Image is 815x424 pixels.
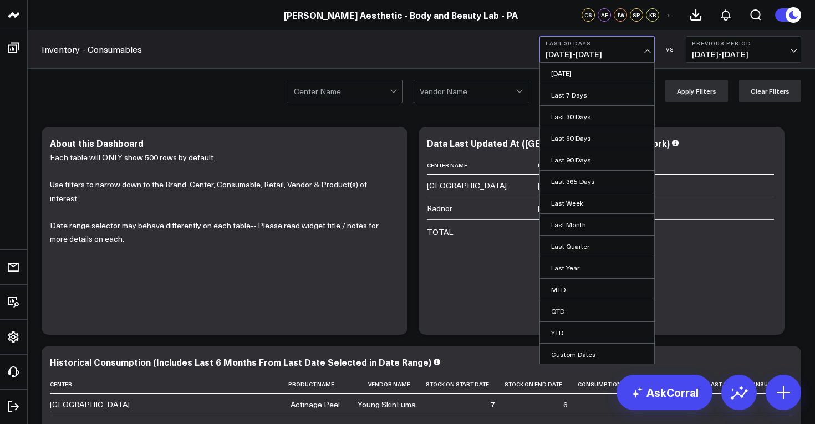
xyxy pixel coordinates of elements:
[540,84,654,105] a: Last 7 Days
[540,279,654,300] a: MTD
[50,375,161,394] th: Center
[546,40,649,47] b: Last 30 Days
[161,375,350,394] th: Product Name
[546,50,649,59] span: [DATE] - [DATE]
[358,399,416,410] div: Young SkinLuma
[538,156,774,175] th: Last Sync
[630,8,643,22] div: SP
[540,257,654,278] a: Last Year
[284,9,518,21] a: [PERSON_NAME] Aesthetic - Body and Beauty Lab - PA
[505,375,578,394] th: Stock On End Date
[426,375,505,394] th: Stock On Start Date
[427,203,452,214] div: Radnor
[540,106,654,127] a: Last 30 Days
[540,63,654,84] a: [DATE]
[665,80,728,102] button: Apply Filters
[540,300,654,321] a: QTD
[50,219,391,246] p: Date range selector may behave differently on each table-- Please read widget title / notes for m...
[614,8,627,22] div: JW
[291,399,340,410] div: Actinage Peel
[50,356,431,368] div: Historical Consumption (Includes Last 6 Months From Last Date Selected in Date Range)
[617,375,712,410] a: AskCorral
[539,36,655,63] button: Last 30 Days[DATE]-[DATE]
[662,8,675,22] button: +
[427,137,670,149] div: Data Last Updated At ([GEOGRAPHIC_DATA]/New_York)
[538,180,599,191] div: [DATE] 03:13 PM
[598,8,611,22] div: AF
[427,156,538,175] th: Center Name
[540,214,654,235] a: Last Month
[686,36,801,63] button: Previous Period[DATE]-[DATE]
[540,322,654,343] a: YTD
[739,80,801,102] button: Clear Filters
[540,171,654,192] a: Last 365 Days
[50,399,130,410] div: [GEOGRAPHIC_DATA]
[50,178,391,205] p: Use filters to narrow down to the Brand, Center, Consumable, Retail, Vendor & Product(s) of inter...
[350,375,426,394] th: Vendor Name
[540,344,654,365] a: Custom Dates
[660,46,680,53] div: VS
[563,399,568,410] div: 6
[42,43,142,55] a: Inventory - Consumables
[692,50,795,59] span: [DATE] - [DATE]
[540,127,654,149] a: Last 60 Days
[540,236,654,257] a: Last Quarter
[582,8,595,22] div: CS
[50,137,144,149] div: About this Dashboard
[540,149,654,170] a: Last 90 Days
[540,192,654,213] a: Last Week
[427,227,453,238] div: TOTAL
[692,40,795,47] b: Previous Period
[427,180,507,191] div: [GEOGRAPHIC_DATA]
[50,151,399,324] div: Each table will ONLY show 500 rows by default.
[578,375,663,394] th: Consumption Last 1m
[646,8,659,22] div: KB
[490,399,495,410] div: 7
[666,11,671,19] span: +
[538,203,599,214] div: [DATE] 03:14 PM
